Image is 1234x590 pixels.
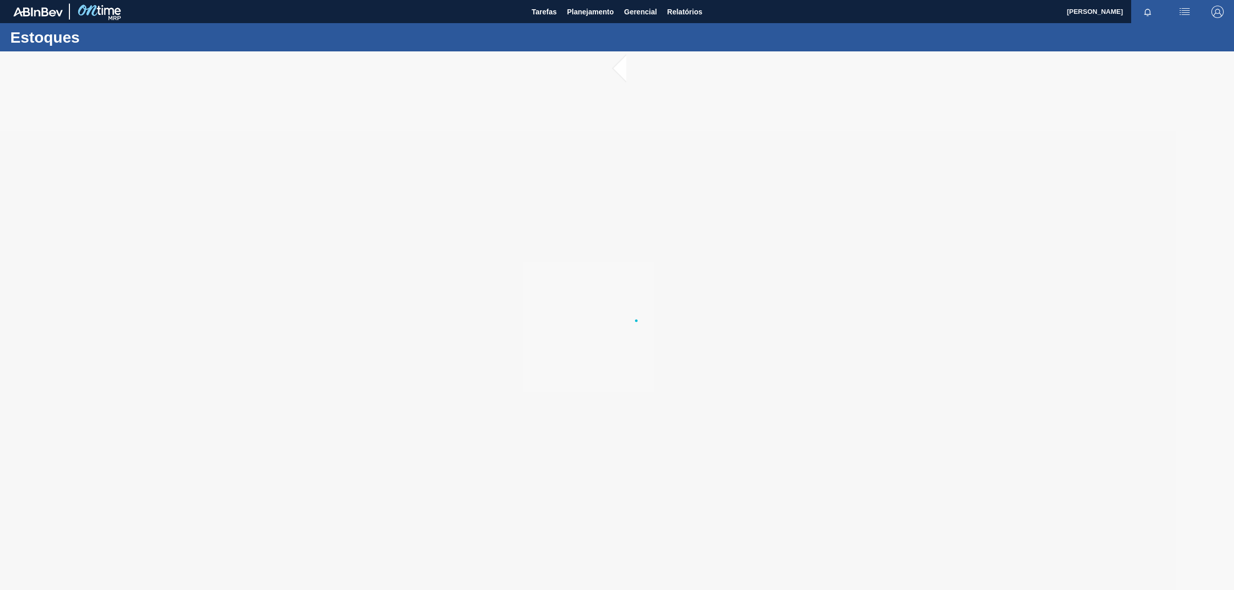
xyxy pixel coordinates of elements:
[13,7,63,16] img: TNhmsLtSVTkK8tSr43FrP2fwEKptu5GPRR3wAAAABJRU5ErkJggg==
[1131,5,1164,19] button: Notificações
[10,31,193,43] h1: Estoques
[1178,6,1191,18] img: userActions
[667,6,702,18] span: Relatórios
[1211,6,1224,18] img: Logout
[532,6,557,18] span: Tarefas
[567,6,614,18] span: Planejamento
[624,6,657,18] span: Gerencial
